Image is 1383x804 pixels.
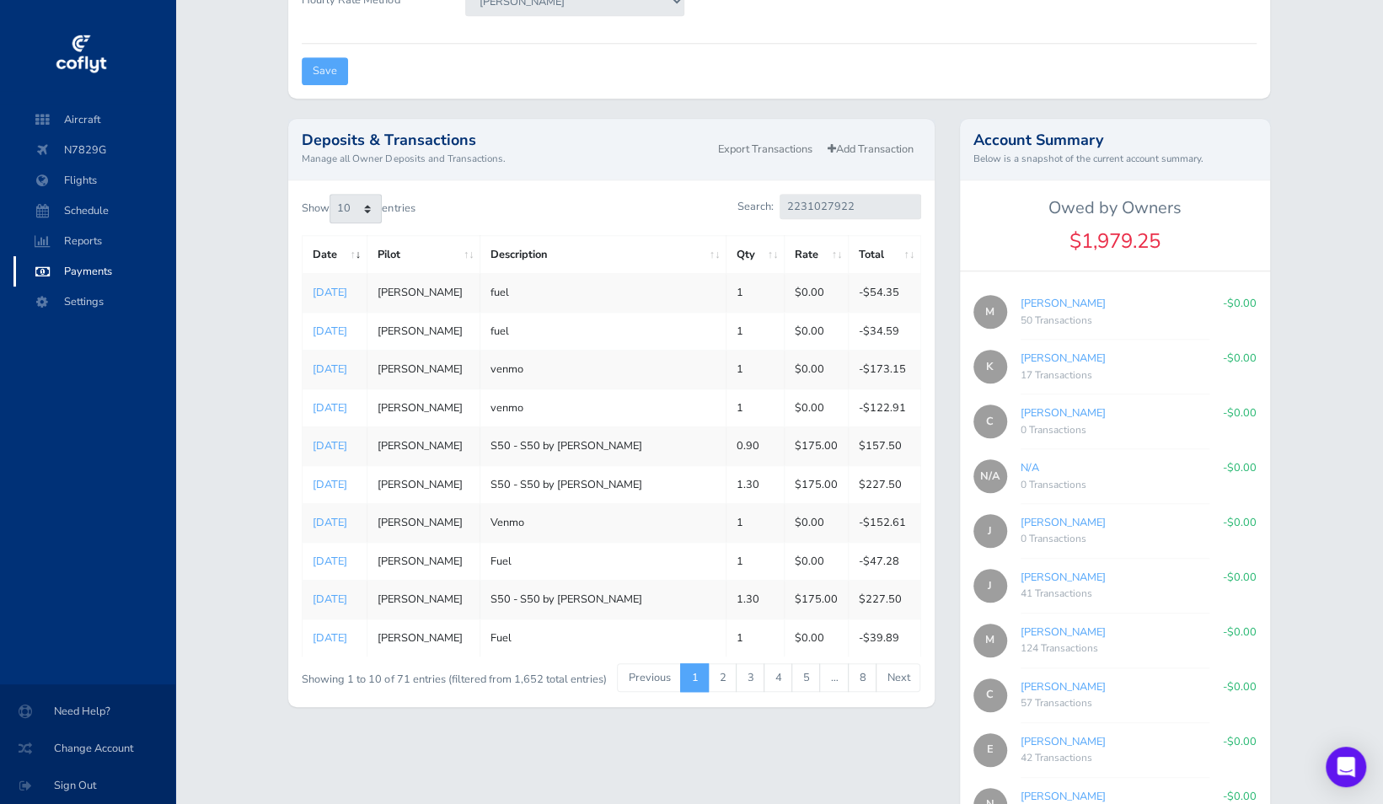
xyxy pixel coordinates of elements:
[367,351,480,389] td: [PERSON_NAME]
[848,274,920,312] td: -$54.35
[1021,679,1106,694] a: [PERSON_NAME]
[737,194,920,218] label: Search:
[726,312,784,350] td: 1
[1021,734,1106,749] a: [PERSON_NAME]
[784,351,848,389] td: $0.00
[960,198,1270,218] h5: Owed by Owners
[480,389,726,426] td: venmo
[726,542,784,580] td: 1
[30,165,158,196] span: Flights
[848,542,920,580] td: -$47.28
[780,194,921,218] input: Search:
[480,504,726,542] td: Venmo
[1021,531,1209,548] div: 0 Transactions
[480,581,726,619] td: S50 - S50 by [PERSON_NAME]
[973,624,1007,657] span: M
[1223,569,1257,586] p: -$0.00
[973,405,1007,438] span: C
[876,663,920,692] a: Next
[726,235,784,273] th: Qty: activate to sort column ascending
[726,465,784,503] td: 1.30
[1021,586,1209,603] div: 41 Transactions
[302,57,348,85] input: Save
[20,770,155,801] span: Sign Out
[480,427,726,465] td: S50 - S50 by [PERSON_NAME]
[1223,459,1257,476] p: -$0.00
[313,630,347,646] a: [DATE]
[30,226,158,256] span: Reports
[973,151,1257,166] small: Below is a snapshot of the current account summary.
[1021,477,1209,494] div: 0 Transactions
[960,225,1270,257] div: $1,979.25
[302,194,415,222] label: Show entries
[1223,295,1257,312] p: -$0.00
[302,132,710,147] h2: Deposits & Transactions
[973,678,1007,712] span: C
[30,196,158,226] span: Schedule
[480,235,726,273] th: Description: activate to sort column ascending
[848,619,920,657] td: -$39.89
[726,581,784,619] td: 1.30
[1021,624,1106,640] a: [PERSON_NAME]
[1021,422,1209,439] div: 0 Transactions
[1021,405,1106,421] a: [PERSON_NAME]
[1223,514,1257,531] p: -$0.00
[30,256,158,287] span: Payments
[848,581,920,619] td: $227.50
[1021,296,1106,311] a: [PERSON_NAME]
[367,542,480,580] td: [PERSON_NAME]
[367,427,480,465] td: [PERSON_NAME]
[973,514,1007,548] span: J
[726,619,784,657] td: 1
[784,312,848,350] td: $0.00
[1223,405,1257,421] p: -$0.00
[726,504,784,542] td: 1
[367,504,480,542] td: [PERSON_NAME]
[30,287,158,317] span: Settings
[710,137,820,162] a: Export Transactions
[1021,789,1106,804] a: [PERSON_NAME]
[784,427,848,465] td: $175.00
[784,389,848,426] td: $0.00
[30,135,158,165] span: N7829G
[480,312,726,350] td: fuel
[480,274,726,312] td: fuel
[784,542,848,580] td: $0.00
[20,733,155,764] span: Change Account
[973,295,1007,329] span: M
[1021,367,1209,384] div: 17 Transactions
[1326,747,1366,787] div: Open Intercom Messenger
[367,274,480,312] td: [PERSON_NAME]
[313,515,347,530] a: [DATE]
[726,427,784,465] td: 0.90
[1223,678,1257,695] p: -$0.00
[330,194,382,222] select: Showentries
[726,389,784,426] td: 1
[848,427,920,465] td: $157.50
[848,389,920,426] td: -$122.91
[973,459,1007,493] span: N/A
[53,29,109,80] img: coflyt logo
[1021,460,1039,475] a: N/A
[680,663,709,692] a: 1
[480,619,726,657] td: Fuel
[302,662,547,688] div: Showing 1 to 10 of 71 entries (filtered from 1,652 total entries)
[303,235,367,273] th: Date: activate to sort column ascending
[313,362,347,377] a: [DATE]
[313,438,347,453] a: [DATE]
[848,504,920,542] td: -$152.61
[1021,351,1106,366] a: [PERSON_NAME]
[480,542,726,580] td: Fuel
[20,696,155,726] span: Need Help?
[313,592,347,607] a: [DATE]
[1021,695,1209,712] div: 57 Transactions
[480,351,726,389] td: venmo
[1021,750,1209,767] div: 42 Transactions
[367,235,480,273] th: Pilot: activate to sort column ascending
[313,285,347,300] a: [DATE]
[784,274,848,312] td: $0.00
[367,312,480,350] td: [PERSON_NAME]
[848,235,920,273] th: Total: activate to sort column ascending
[848,351,920,389] td: -$173.15
[480,465,726,503] td: S50 - S50 by [PERSON_NAME]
